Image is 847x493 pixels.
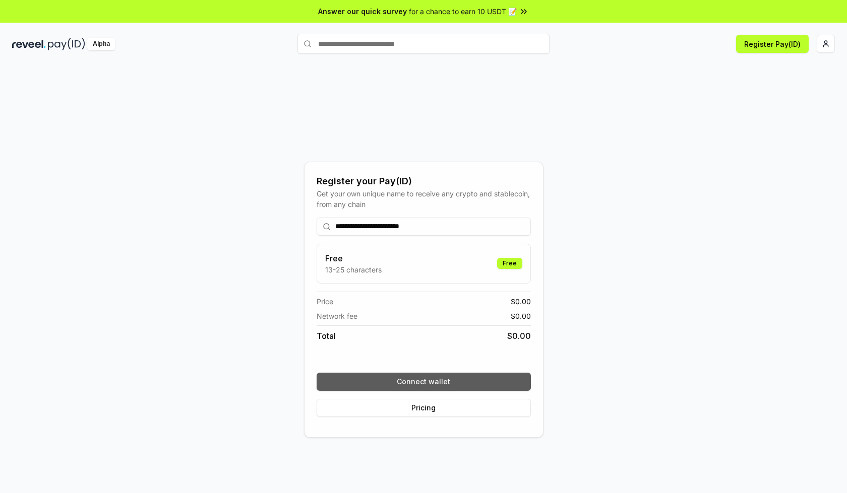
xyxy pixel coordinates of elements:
div: Alpha [87,38,115,50]
span: Network fee [317,311,357,321]
div: Register your Pay(ID) [317,174,531,188]
button: Connect wallet [317,373,531,391]
span: $ 0.00 [511,296,531,307]
span: $ 0.00 [507,330,531,342]
span: Answer our quick survey [318,6,407,17]
span: for a chance to earn 10 USDT 📝 [409,6,517,17]
p: 13-25 characters [325,264,382,275]
div: Get your own unique name to receive any crypto and stablecoin, from any chain [317,188,531,209]
div: Free [497,258,522,269]
h3: Free [325,252,382,264]
span: $ 0.00 [511,311,531,321]
button: Pricing [317,399,531,417]
span: Total [317,330,336,342]
img: pay_id [48,38,85,50]
span: Price [317,296,333,307]
img: reveel_dark [12,38,46,50]
button: Register Pay(ID) [736,35,809,53]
